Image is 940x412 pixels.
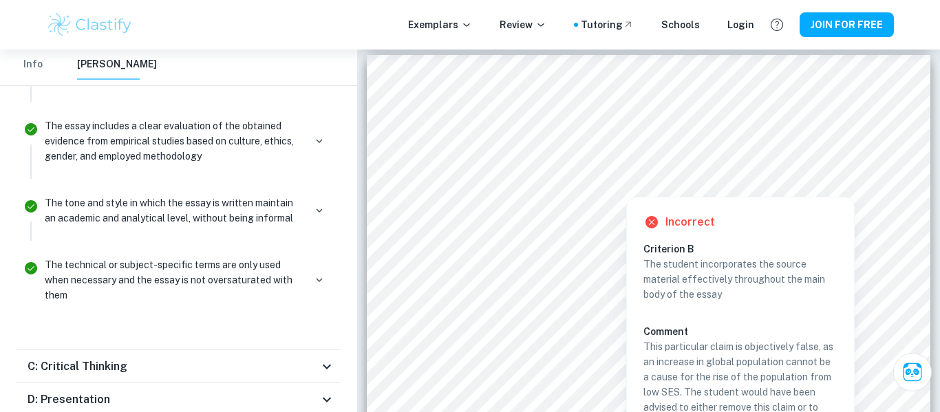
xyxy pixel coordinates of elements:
[408,17,472,32] p: Exemplars
[17,350,341,383] div: C: Critical Thinking
[28,358,127,375] h6: C: Critical Thinking
[643,324,837,339] h6: Comment
[727,17,754,32] a: Login
[500,17,546,32] p: Review
[643,241,848,257] h6: Criterion B
[665,214,715,230] h6: Incorrect
[46,11,133,39] img: Clastify logo
[661,17,700,32] a: Schools
[17,50,50,80] button: Info
[23,121,39,138] svg: Correct
[45,118,304,164] p: The essay includes a clear evaluation of the obtained evidence from empirical studies based on cu...
[45,257,304,303] p: The technical or subject-specific terms are only used when necessary and the essay is not oversat...
[765,13,789,36] button: Help and Feedback
[77,50,157,80] button: [PERSON_NAME]
[45,195,304,226] p: The tone and style in which the essay is written maintain an academic and analytical level, witho...
[643,257,837,302] p: The student incorporates the source material effectively throughout the main body of the essay
[581,17,634,32] a: Tutoring
[893,353,932,391] button: Ask Clai
[23,260,39,277] svg: Correct
[23,198,39,215] svg: Correct
[800,12,894,37] button: JOIN FOR FREE
[28,391,110,408] h6: D: Presentation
